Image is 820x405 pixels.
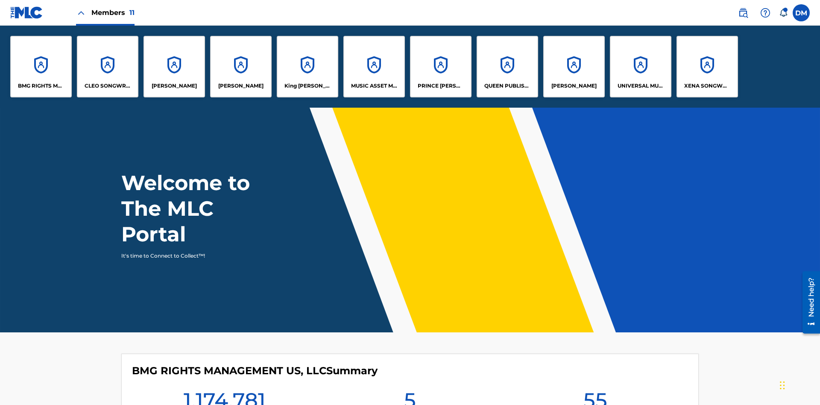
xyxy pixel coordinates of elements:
h1: Welcome to The MLC Portal [121,170,281,247]
img: Close [76,8,86,18]
div: Notifications [779,9,788,17]
h4: BMG RIGHTS MANAGEMENT US, LLC [132,364,378,377]
a: Accounts[PERSON_NAME] [210,36,272,97]
img: help [760,8,770,18]
p: CLEO SONGWRITER [85,82,131,90]
a: AccountsKing [PERSON_NAME] [277,36,338,97]
p: UNIVERSAL MUSIC PUB GROUP [618,82,664,90]
a: Accounts[PERSON_NAME] [543,36,605,97]
p: QUEEN PUBLISHA [484,82,531,90]
span: 11 [129,9,135,17]
span: Members [91,8,135,18]
a: Accounts[PERSON_NAME] [143,36,205,97]
p: MUSIC ASSET MANAGEMENT (MAM) [351,82,398,90]
p: XENA SONGWRITER [684,82,731,90]
a: AccountsUNIVERSAL MUSIC PUB GROUP [610,36,671,97]
img: search [738,8,748,18]
p: ELVIS COSTELLO [152,82,197,90]
img: MLC Logo [10,6,43,19]
a: Public Search [735,4,752,21]
p: It's time to Connect to Collect™! [121,252,269,260]
a: AccountsQUEEN PUBLISHA [477,36,538,97]
div: Drag [780,373,785,398]
a: AccountsXENA SONGWRITER [676,36,738,97]
iframe: Chat Widget [777,364,820,405]
p: PRINCE MCTESTERSON [418,82,464,90]
a: AccountsMUSIC ASSET MANAGEMENT (MAM) [343,36,405,97]
p: BMG RIGHTS MANAGEMENT US, LLC [18,82,64,90]
a: AccountsCLEO SONGWRITER [77,36,138,97]
a: AccountsBMG RIGHTS MANAGEMENT US, LLC [10,36,72,97]
p: EYAMA MCSINGER [218,82,264,90]
div: Help [757,4,774,21]
iframe: Resource Center [796,268,820,338]
p: RONALD MCTESTERSON [551,82,597,90]
a: AccountsPRINCE [PERSON_NAME] [410,36,471,97]
div: User Menu [793,4,810,21]
p: King McTesterson [284,82,331,90]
